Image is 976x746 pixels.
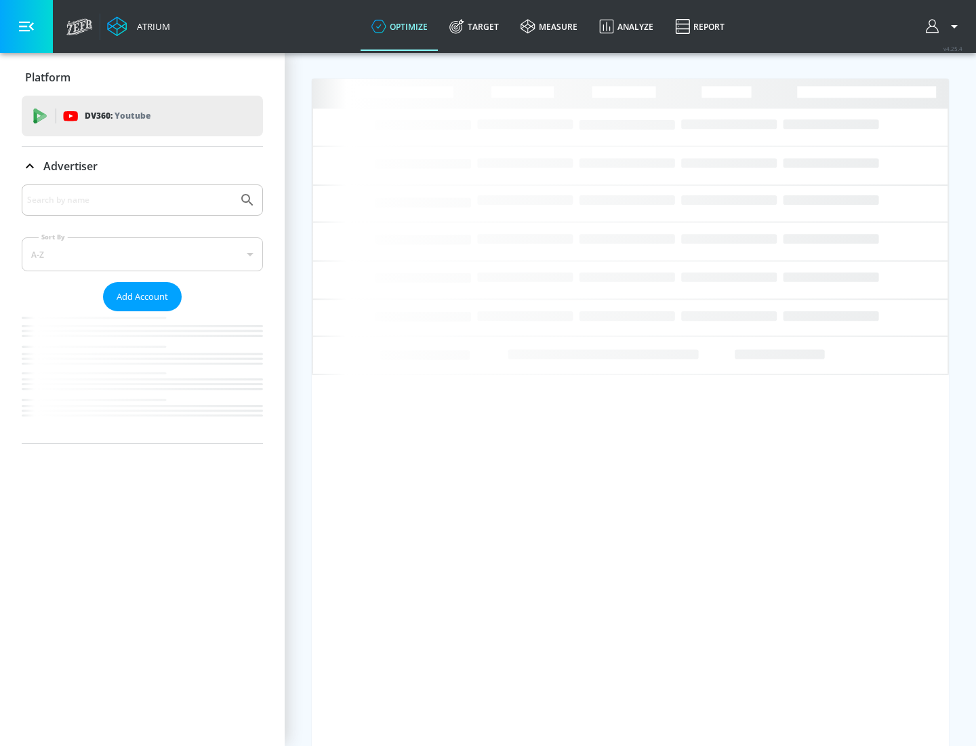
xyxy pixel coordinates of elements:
div: Advertiser [22,184,263,443]
a: Analyze [588,2,664,51]
button: Add Account [103,282,182,311]
p: DV360: [85,109,150,123]
p: Advertiser [43,159,98,174]
a: optimize [361,2,439,51]
span: v 4.25.4 [943,45,962,52]
a: Atrium [107,16,170,37]
a: Target [439,2,510,51]
a: Report [664,2,735,51]
p: Platform [25,70,70,85]
label: Sort By [39,233,68,241]
nav: list of Advertiser [22,311,263,443]
div: A-Z [22,237,263,271]
div: Platform [22,58,263,96]
div: Atrium [131,20,170,33]
a: measure [510,2,588,51]
span: Add Account [117,289,168,305]
input: Search by name [27,191,232,209]
div: DV360: Youtube [22,96,263,136]
div: Advertiser [22,147,263,185]
p: Youtube [115,109,150,123]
